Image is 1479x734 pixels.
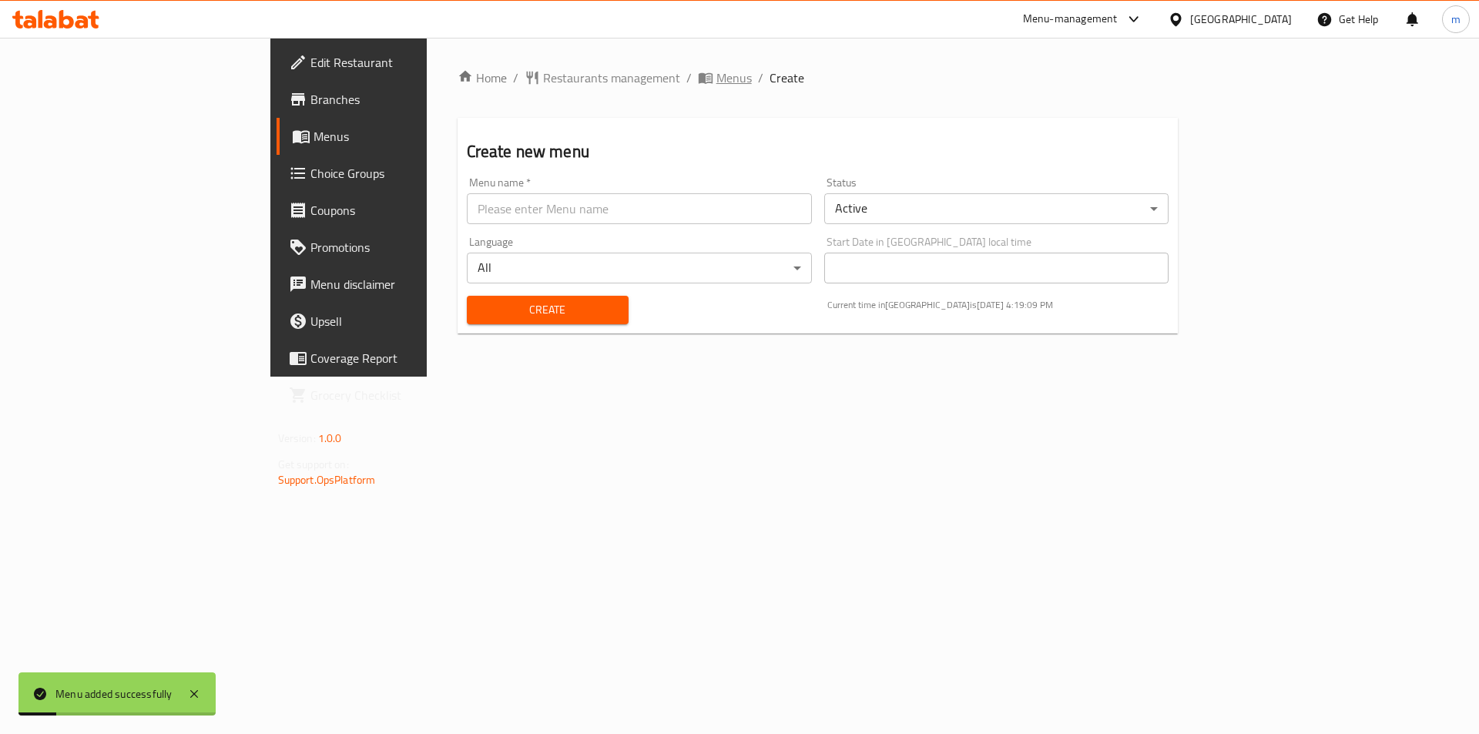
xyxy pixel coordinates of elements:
span: m [1451,11,1461,28]
a: Promotions [277,229,518,266]
a: Support.OpsPlatform [278,470,376,490]
nav: breadcrumb [458,69,1179,87]
span: Branches [310,90,505,109]
span: Edit Restaurant [310,53,505,72]
li: / [758,69,763,87]
a: Menu disclaimer [277,266,518,303]
a: Restaurants management [525,69,680,87]
span: Coupons [310,201,505,220]
span: 1.0.0 [318,428,342,448]
span: Get support on: [278,454,349,474]
span: Menus [314,127,505,146]
h2: Create new menu [467,140,1169,163]
a: Edit Restaurant [277,44,518,81]
span: Grocery Checklist [310,386,505,404]
span: Create [770,69,804,87]
a: Branches [277,81,518,118]
span: Menu disclaimer [310,275,505,293]
span: Restaurants management [543,69,680,87]
p: Current time in [GEOGRAPHIC_DATA] is [DATE] 4:19:09 PM [827,298,1169,312]
div: Menu added successfully [55,685,173,702]
div: Active [824,193,1169,224]
input: Please enter Menu name [467,193,812,224]
a: Choice Groups [277,155,518,192]
span: Upsell [310,312,505,330]
span: Choice Groups [310,164,505,183]
li: / [686,69,692,87]
button: Create [467,296,629,324]
div: [GEOGRAPHIC_DATA] [1190,11,1292,28]
div: All [467,253,812,283]
a: Coverage Report [277,340,518,377]
span: Menus [716,69,752,87]
a: Upsell [277,303,518,340]
div: Menu-management [1023,10,1118,28]
span: Coverage Report [310,349,505,367]
a: Grocery Checklist [277,377,518,414]
span: Version: [278,428,316,448]
a: Menus [698,69,752,87]
a: Coupons [277,192,518,229]
span: Create [479,300,616,320]
a: Menus [277,118,518,155]
span: Promotions [310,238,505,256]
